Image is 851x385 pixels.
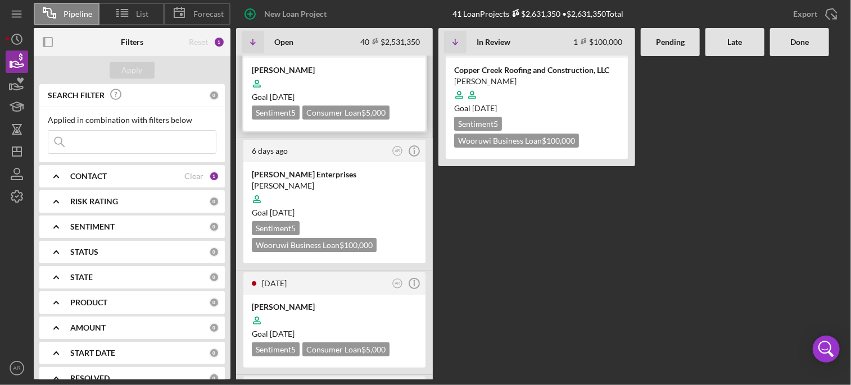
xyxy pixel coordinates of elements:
div: Sentiment 5 [454,117,502,131]
text: AR [13,365,20,372]
div: New Loan Project [264,3,327,25]
time: 08/31/2024 [472,103,497,113]
div: Reset [189,38,208,47]
b: CONTACT [70,172,107,181]
span: Forecast [193,10,224,19]
b: RISK RATING [70,197,118,206]
div: 0 [209,222,219,232]
b: STATUS [70,247,98,256]
button: Apply [110,62,155,79]
b: Filters [121,38,143,47]
div: 0 [209,323,219,333]
b: Open [274,38,293,47]
b: STATE [70,273,93,282]
a: [DATE]AR[PERSON_NAME]Goal [DATE]Sentiment5Consumer Loan$5,000 [242,271,427,369]
time: 10/10/2025 [270,329,295,338]
div: 0 [209,272,219,282]
b: Late [728,38,743,47]
button: AR [6,357,28,379]
b: SENTIMENT [70,222,115,231]
div: [PERSON_NAME] Enterprises [252,169,417,180]
b: Pending [656,38,685,47]
b: SEARCH FILTER [48,91,105,100]
span: Goal [252,208,295,217]
div: [PERSON_NAME] [252,301,417,313]
time: 10/13/2025 [270,92,295,102]
time: 08/27/2024 [270,208,295,217]
div: 0 [209,297,219,308]
div: Clear [184,172,203,181]
div: 1 $100,000 [573,37,622,47]
div: Open Intercom Messenger [813,336,840,363]
b: PRODUCT [70,298,107,307]
text: AR [395,281,400,285]
div: Apply [122,62,143,79]
div: [PERSON_NAME] [252,65,417,76]
span: Goal [252,92,295,102]
div: 0 [209,196,219,207]
b: RESOLVED [70,374,110,383]
button: AR [390,144,405,159]
span: Goal [252,329,295,338]
div: Sentiment 5 [252,342,300,356]
b: START DATE [70,349,115,357]
div: [PERSON_NAME] [454,76,619,87]
div: 1 [214,36,225,48]
div: Sentiment 5 [252,221,300,235]
div: 40 $2,531,350 [360,37,420,47]
b: AMOUNT [70,323,106,332]
div: 0 [209,90,219,100]
div: Sentiment 5 [252,106,300,120]
div: Applied in combination with filters below [48,116,216,125]
time: 2025-08-12 00:06 [262,278,287,288]
span: Goal [454,103,497,113]
a: [DATE]ARCopper Creek Roofing and Construction, LLC[PERSON_NAME]Goal [DATE]Sentiment5Wooruwi Busin... [444,34,630,161]
button: Export [782,3,845,25]
div: 41 Loan Projects • $2,631,350 Total [452,9,623,19]
b: Done [790,38,809,47]
button: New Loan Project [236,3,338,25]
a: 6 days agoAR[PERSON_NAME] Enterprises[PERSON_NAME]Goal [DATE]Sentiment5Wooruwi Business Loan$100,000 [242,138,427,265]
text: AR [395,149,400,153]
div: 1 [209,171,219,181]
span: Pipeline [64,10,92,19]
time: 2025-08-13 01:18 [252,146,288,155]
div: Export [793,3,817,25]
div: Consumer Loan $5,000 [302,106,390,120]
b: In Review [477,38,510,47]
div: 0 [209,247,219,257]
div: Copper Creek Roofing and Construction, LLC [454,65,619,76]
div: $2,631,350 [509,9,560,19]
div: [PERSON_NAME] [252,180,417,191]
div: 0 [209,348,219,358]
a: [DATE]AR[PERSON_NAME]Goal [DATE]Sentiment5Consumer Loan$5,000 [242,34,427,132]
div: 0 [209,373,219,383]
button: AR [390,276,405,291]
span: List [137,10,149,19]
div: Wooruwi Business Loan $100,000 [252,238,377,252]
div: Consumer Loan $5,000 [302,342,390,356]
div: Wooruwi Business Loan $100,000 [454,134,579,148]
